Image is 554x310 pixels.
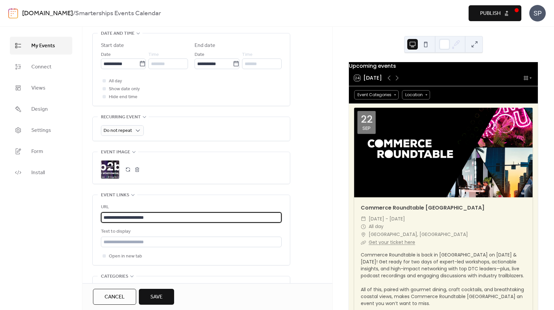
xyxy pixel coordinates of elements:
[349,62,538,70] div: Upcoming events
[361,204,484,212] a: Commerce Roundtable [GEOGRAPHIC_DATA]
[31,63,51,71] span: Connect
[31,127,51,135] span: Settings
[369,239,415,246] a: Get your ticket here
[109,77,122,85] span: All day
[101,273,128,281] span: Categories
[101,51,111,59] span: Date
[242,51,253,59] span: Time
[10,37,72,55] a: My Events
[101,203,280,211] div: URL
[150,293,163,301] span: Save
[369,231,468,239] span: [GEOGRAPHIC_DATA], [GEOGRAPHIC_DATA]
[93,289,136,305] button: Cancel
[10,100,72,118] a: Design
[104,126,132,135] span: Do not repeat
[352,73,384,83] button: 24[DATE]
[369,215,405,223] span: [DATE] - [DATE]
[8,8,18,19] img: logo
[31,148,43,156] span: Form
[73,7,75,20] b: /
[10,164,72,181] a: Install
[469,5,521,21] button: Publish
[101,228,280,236] div: Text to display
[148,51,159,59] span: Time
[31,84,46,92] span: Views
[101,148,130,156] span: Event image
[361,239,366,247] div: ​
[22,7,73,20] a: [DOMAIN_NAME]
[10,58,72,76] a: Connect
[101,30,135,38] span: Date and time
[101,191,129,199] span: Event links
[195,51,204,59] span: Date
[361,215,366,223] div: ​
[31,42,55,50] span: My Events
[480,10,501,18] span: Publish
[101,160,119,179] div: ;
[362,126,371,131] div: Sep
[109,93,138,101] span: Hide end time
[10,142,72,160] a: Form
[354,252,533,307] div: Commerce Roundtable is back in [GEOGRAPHIC_DATA] on [DATE] & [DATE]! Get ready for two days of ex...
[109,85,140,93] span: Show date only
[101,113,141,121] span: Recurring event
[369,223,384,231] span: All day
[361,223,366,231] div: ​
[139,289,174,305] button: Save
[361,114,373,124] div: 22
[101,42,124,50] div: Start date
[195,42,215,50] div: End date
[109,252,142,260] span: Open in new tab
[75,7,161,20] b: Smarterships Events Calendar
[105,293,125,301] span: Cancel
[10,121,72,139] a: Settings
[31,105,48,113] span: Design
[10,79,72,97] a: Views
[361,231,366,239] div: ​
[31,169,45,177] span: Install
[529,5,546,21] div: SP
